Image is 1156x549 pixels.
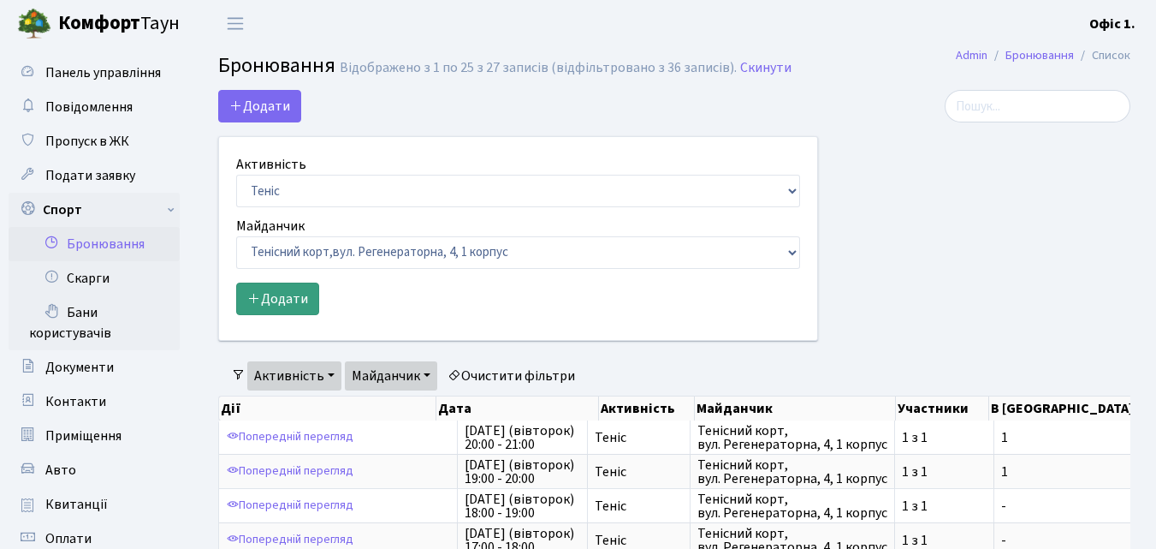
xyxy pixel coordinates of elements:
[45,358,114,377] span: Документи
[9,227,180,261] a: Бронювання
[465,492,580,520] span: [DATE] (вівторок) 18:00 - 19:00
[345,361,437,391] a: Майданчик
[58,9,180,39] span: Таун
[58,9,140,37] b: Комфорт
[236,154,306,175] label: Активність
[956,46,987,64] a: Admin
[219,397,436,421] th: Дії
[465,458,580,486] span: [DATE] (вівторок) 19:00 - 20:00
[222,424,358,451] a: Попередній перегляд
[9,56,180,90] a: Панель управління
[45,529,92,548] span: Оплати
[902,534,987,547] span: 1 з 1
[930,38,1156,74] nav: breadcrumb
[17,7,51,41] img: logo.png
[740,60,791,76] a: Скинути
[9,453,180,487] a: Авто
[222,458,358,485] a: Попередній перегляд
[45,392,106,411] span: Контакти
[595,431,683,445] span: Теніс
[45,132,129,151] span: Пропуск в ЖК
[441,361,582,391] a: Очистити фільтри
[1089,15,1135,33] b: Офіс 1.
[9,487,180,522] a: Квитанції
[902,431,987,445] span: 1 з 1
[465,424,580,451] span: [DATE] (вівторок) 20:00 - 21:00
[436,397,599,421] th: Дата
[902,465,987,479] span: 1 з 1
[45,427,122,445] span: Приміщення
[595,465,683,479] span: Теніс
[45,495,108,514] span: Квитанції
[697,424,887,451] span: Тенісний корт, вул. Регенераторна, 4, 1 корпус
[9,295,180,350] a: Бани користувачів
[247,361,341,391] a: Активність
[340,60,737,76] div: Відображено з 1 по 25 з 27 записів (відфільтровано з 36 записів).
[9,261,180,295] a: Скарги
[989,397,1135,421] th: В [GEOGRAPHIC_DATA]
[697,458,887,486] span: Тенісний корт, вул. Регенераторна, 4, 1 корпус
[599,397,695,421] th: Активність
[236,283,319,315] button: Додати
[595,534,683,547] span: Теніс
[218,90,301,122] button: Додати
[218,51,335,81] span: Бронювання
[9,193,180,227] a: Спорт
[902,499,987,513] span: 1 з 1
[45,98,133,116] span: Повідомлення
[9,90,180,124] a: Повідомлення
[9,124,180,158] a: Пропуск в ЖК
[45,166,135,185] span: Подати заявку
[9,419,180,453] a: Приміщення
[9,350,180,385] a: Документи
[1074,46,1130,65] li: Список
[45,461,76,480] span: Авто
[896,397,989,421] th: Участники
[945,90,1130,122] input: Пошук...
[697,492,887,520] span: Тенісний корт, вул. Регенераторна, 4, 1 корпус
[595,499,683,513] span: Теніс
[1089,14,1135,34] a: Офіс 1.
[45,63,161,82] span: Панель управління
[236,216,305,236] label: Майданчик
[695,397,897,421] th: Майданчик
[1005,46,1074,64] a: Бронювання
[222,492,358,519] a: Попередній перегляд
[9,158,180,193] a: Подати заявку
[214,9,257,38] button: Переключити навігацію
[9,385,180,419] a: Контакти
